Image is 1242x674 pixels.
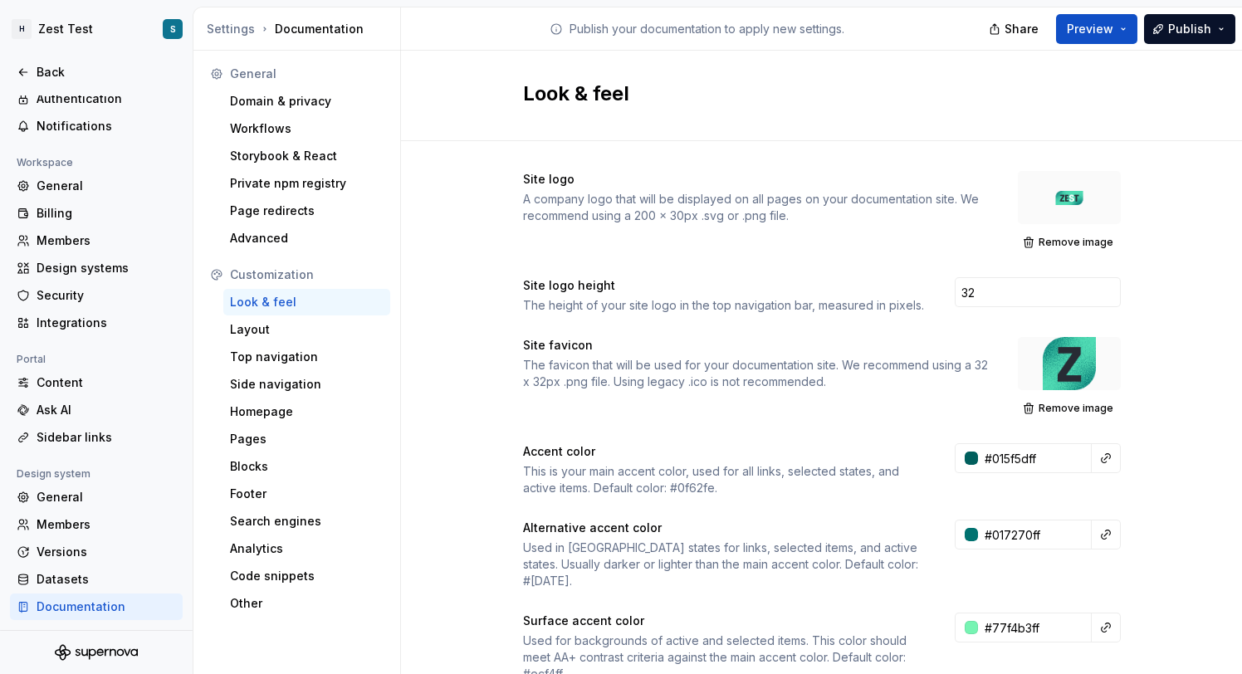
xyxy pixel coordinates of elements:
[523,81,1101,107] h2: Look & feel
[223,398,390,425] a: Homepage
[37,260,176,276] div: Design systems
[223,115,390,142] a: Workflows
[37,598,176,615] div: Documentation
[223,143,390,169] a: Storybook & React
[1056,14,1137,44] button: Preview
[37,402,176,418] div: Ask AI
[523,337,988,354] div: Site favicon
[230,203,384,219] div: Page redirects
[37,64,176,81] div: Back
[10,566,183,593] a: Datasets
[55,644,138,661] svg: Supernova Logo
[223,344,390,370] a: Top navigation
[12,19,32,39] div: H
[955,277,1121,307] input: 28
[10,310,183,336] a: Integrations
[10,200,183,227] a: Billing
[230,513,384,530] div: Search engines
[10,369,183,396] a: Content
[37,571,176,588] div: Datasets
[523,613,925,629] div: Surface accent color
[230,93,384,110] div: Domain & privacy
[523,171,988,188] div: Site logo
[523,191,988,224] div: A company logo that will be displayed on all pages on your documentation site. We recommend using...
[223,481,390,507] a: Footer
[223,508,390,535] a: Search engines
[230,595,384,612] div: Other
[230,266,384,283] div: Customization
[10,511,183,538] a: Members
[37,429,176,446] div: Sidebar links
[10,593,183,620] a: Documentation
[37,489,176,505] div: General
[523,357,988,390] div: The favicon that will be used for your documentation site. We recommend using a 32 x 32px .png fi...
[37,232,176,249] div: Members
[10,255,183,281] a: Design systems
[980,14,1049,44] button: Share
[170,22,176,36] div: S
[523,443,925,460] div: Accent color
[10,464,97,484] div: Design system
[230,486,384,502] div: Footer
[978,613,1092,642] input: e.g. #000000
[223,563,390,589] a: Code snippets
[223,170,390,197] a: Private npm registry
[570,21,844,37] p: Publish your documentation to apply new settings.
[10,113,183,139] a: Notifications
[230,349,384,365] div: Top navigation
[37,287,176,304] div: Security
[230,230,384,247] div: Advanced
[230,294,384,310] div: Look & feel
[230,568,384,584] div: Code snippets
[223,225,390,252] a: Advanced
[523,520,925,536] div: Alternative accent color
[1018,231,1121,254] button: Remove image
[37,118,176,134] div: Notifications
[223,535,390,562] a: Analytics
[10,227,183,254] a: Members
[978,520,1092,549] input: e.g. #000000
[230,175,384,192] div: Private npm registry
[523,463,925,496] div: This is your main accent color, used for all links, selected states, and active items. Default co...
[37,315,176,331] div: Integrations
[37,90,176,107] div: Authentication
[523,277,925,294] div: Site logo height
[230,540,384,557] div: Analytics
[37,544,176,560] div: Versions
[1168,21,1211,37] span: Publish
[10,397,183,423] a: Ask AI
[230,458,384,475] div: Blocks
[3,11,189,47] button: HZest TestS
[223,426,390,452] a: Pages
[37,516,176,533] div: Members
[223,316,390,343] a: Layout
[207,21,255,37] button: Settings
[10,424,183,451] a: Sidebar links
[37,205,176,222] div: Billing
[230,403,384,420] div: Homepage
[10,85,183,112] a: Authentication
[10,539,183,565] a: Versions
[38,21,93,37] div: Zest Test
[523,297,925,314] div: The height of your site logo in the top navigation bar, measured in pixels.
[10,484,183,510] a: General
[230,120,384,137] div: Workflows
[978,443,1092,473] input: e.g. #000000
[230,321,384,338] div: Layout
[10,173,183,199] a: General
[10,349,52,369] div: Portal
[37,374,176,391] div: Content
[223,289,390,315] a: Look & feel
[223,371,390,398] a: Side navigation
[230,431,384,447] div: Pages
[223,453,390,480] a: Blocks
[523,540,925,589] div: Used in [GEOGRAPHIC_DATA] states for links, selected items, and active states. Usually darker or ...
[37,178,176,194] div: General
[207,21,394,37] div: Documentation
[1039,236,1113,249] span: Remove image
[230,148,384,164] div: Storybook & React
[223,590,390,617] a: Other
[1039,402,1113,415] span: Remove image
